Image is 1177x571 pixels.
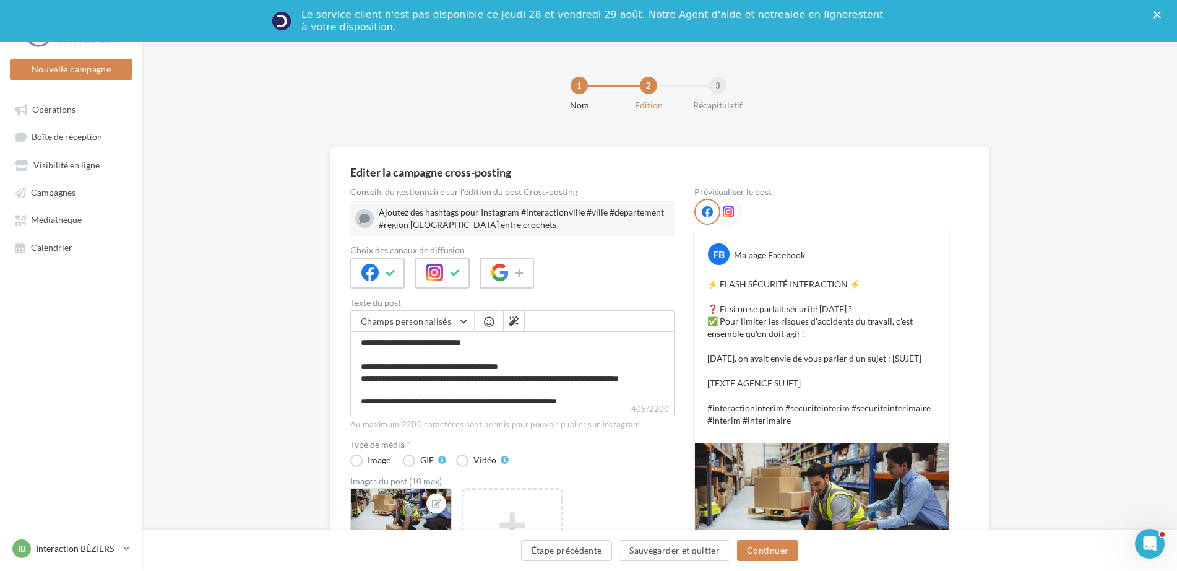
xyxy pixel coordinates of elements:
[734,249,805,261] div: Ma page Facebook
[7,208,135,230] a: Médiathèque
[7,98,135,120] a: Opérations
[272,11,291,31] img: Profile image for Service-Client
[7,154,135,176] a: Visibilité en ligne
[707,278,936,427] p: ⚡️ FLASH SÉCURITÉ INTERACTION ⚡️ ❓ Et si on se parlait sécurité [DATE] ? ✅ Pour limiter les risqu...
[737,540,798,561] button: Continuer
[18,543,26,555] span: IB
[619,540,730,561] button: Sauvegarder et quitter
[351,311,474,332] button: Champs personnalisés
[10,59,132,80] button: Nouvelle campagne
[709,77,726,94] div: 3
[350,419,675,430] div: Au maximum 2200 caractères sont permis pour pouvoir publier sur Instagram
[379,206,670,231] div: Ajoutez des hashtags pour Instagram #interactionville #ville #departement #region [GEOGRAPHIC_DAT...
[36,543,118,555] p: Interaction BÉZIERS
[350,246,675,255] label: Choix des canaux de diffusion
[31,215,82,225] span: Médiathèque
[678,99,757,111] div: Récapitulatif
[31,187,75,198] span: Campagnes
[640,77,657,94] div: 2
[350,188,675,196] div: Conseils du gestionnaire sur l'édition du post Cross-posting
[420,456,434,464] div: GIF
[7,181,135,203] a: Campagnes
[31,242,72,253] span: Calendrier
[350,167,511,178] div: Editer la campagne cross-posting
[1135,529,1165,559] iframe: Intercom live chat
[33,160,100,170] span: Visibilité en ligne
[361,316,451,326] span: Champs personnalisés
[32,132,102,142] span: Boîte de réception
[1153,11,1166,19] div: Fermer
[521,540,613,561] button: Étape précédente
[694,188,949,196] div: Prévisualiser le post
[571,77,588,94] div: 1
[350,403,675,416] label: 405/2200
[7,125,135,148] a: Boîte de réception
[473,456,496,464] div: Vidéo
[708,243,730,265] div: FB
[10,537,132,560] a: IB Interaction BÉZIERS
[350,299,675,307] label: Texte du post
[368,456,390,464] div: Image
[609,99,688,111] div: Edition
[350,477,675,486] div: Images du post (10 max)
[7,236,135,258] a: Calendrier
[784,9,848,20] a: aide en ligne
[301,9,886,33] div: Le service client n'est pas disponible ce jeudi 28 et vendredi 29 août. Notre Agent d'aide et not...
[540,99,619,111] div: Nom
[350,440,675,449] label: Type de média *
[32,104,75,115] span: Opérations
